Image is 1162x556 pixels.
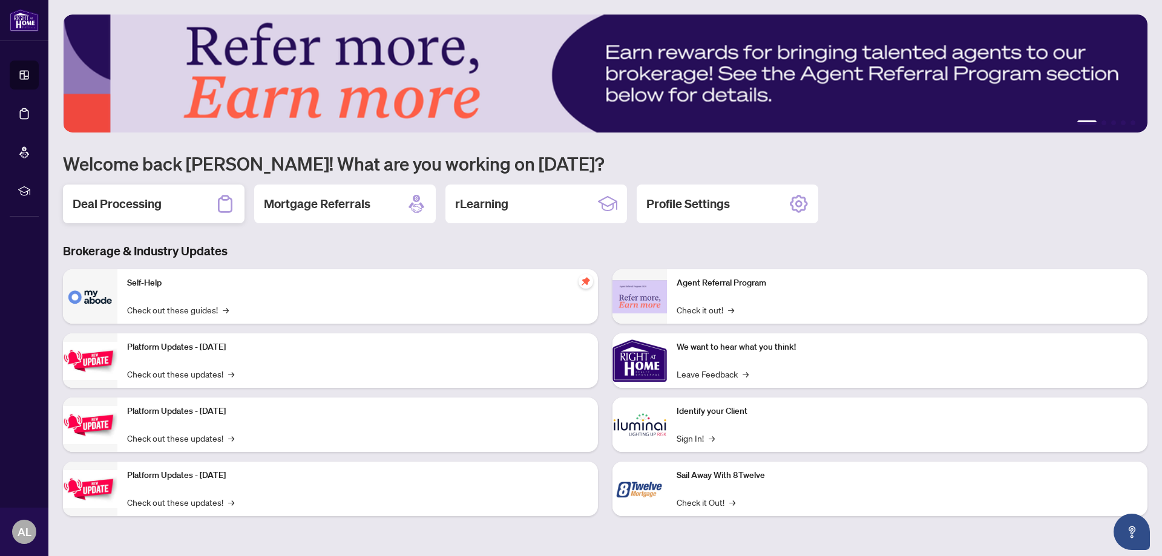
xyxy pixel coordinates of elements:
span: → [228,431,234,445]
h2: rLearning [455,195,508,212]
button: 4 [1121,120,1126,125]
img: Sail Away With 8Twelve [612,462,667,516]
button: 1 [1077,120,1097,125]
p: Agent Referral Program [677,276,1138,290]
button: Open asap [1114,514,1150,550]
p: Platform Updates - [DATE] [127,341,588,354]
span: → [228,367,234,381]
button: 5 [1131,120,1135,125]
img: Platform Updates - July 21, 2025 [63,342,117,380]
a: Check out these updates!→ [127,367,234,381]
a: Check it out!→ [677,303,734,316]
span: pushpin [579,274,593,289]
a: Check out these updates!→ [127,431,234,445]
a: Check out these updates!→ [127,495,234,509]
img: logo [10,9,39,31]
img: Self-Help [63,269,117,324]
p: We want to hear what you think! [677,341,1138,354]
p: Sail Away With 8Twelve [677,469,1138,482]
p: Platform Updates - [DATE] [127,405,588,418]
img: Platform Updates - June 23, 2025 [63,470,117,508]
img: Agent Referral Program [612,280,667,313]
p: Self-Help [127,276,588,290]
h2: Deal Processing [73,195,162,212]
p: Identify your Client [677,405,1138,418]
span: → [743,367,749,381]
img: We want to hear what you think! [612,333,667,388]
img: Platform Updates - July 8, 2025 [63,406,117,444]
a: Leave Feedback→ [677,367,749,381]
img: Identify your Client [612,397,667,452]
span: AL [18,523,31,540]
img: Slide 0 [63,15,1147,132]
button: 2 [1101,120,1106,125]
a: Check it Out!→ [677,495,735,509]
button: 3 [1111,120,1116,125]
a: Check out these guides!→ [127,303,229,316]
span: → [729,495,735,509]
h1: Welcome back [PERSON_NAME]! What are you working on [DATE]? [63,152,1147,175]
h3: Brokerage & Industry Updates [63,243,1147,260]
span: → [728,303,734,316]
h2: Profile Settings [646,195,730,212]
h2: Mortgage Referrals [264,195,370,212]
span: → [228,495,234,509]
a: Sign In!→ [677,431,715,445]
p: Platform Updates - [DATE] [127,469,588,482]
span: → [223,303,229,316]
span: → [709,431,715,445]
